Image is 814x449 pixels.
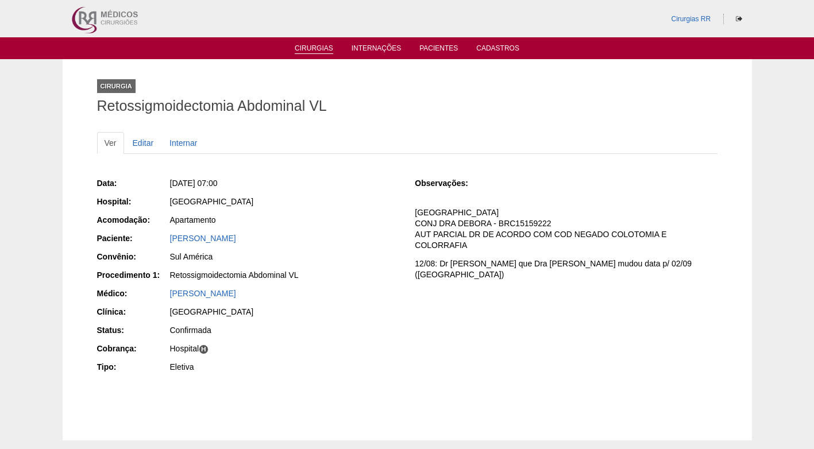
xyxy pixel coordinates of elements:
[97,79,136,93] div: Cirurgia
[97,306,169,318] div: Clínica:
[415,177,487,189] div: Observações:
[97,288,169,299] div: Médico:
[736,16,742,22] i: Sair
[97,251,169,262] div: Convênio:
[125,132,161,154] a: Editar
[97,269,169,281] div: Procedimento 1:
[97,177,169,189] div: Data:
[170,196,399,207] div: [GEOGRAPHIC_DATA]
[415,207,717,251] p: [GEOGRAPHIC_DATA] CONJ DRA DEBORA - BRC15159222 AUT PARCIAL DR DE ACORDO COM COD NEGADO COLOTOMIA...
[97,214,169,226] div: Acomodação:
[419,44,458,56] a: Pacientes
[97,196,169,207] div: Hospital:
[162,132,205,154] a: Internar
[671,15,711,23] a: Cirurgias RR
[97,361,169,373] div: Tipo:
[97,233,169,244] div: Paciente:
[97,343,169,354] div: Cobrança:
[170,306,399,318] div: [GEOGRAPHIC_DATA]
[170,214,399,226] div: Apartamento
[170,361,399,373] div: Eletiva
[476,44,519,56] a: Cadastros
[97,99,717,113] h1: Retossigmoidectomia Abdominal VL
[170,234,236,243] a: [PERSON_NAME]
[97,324,169,336] div: Status:
[170,343,399,354] div: Hospital
[415,258,717,280] p: 12/08: Dr [PERSON_NAME] que Dra [PERSON_NAME] mudou data p/ 02/09 ([GEOGRAPHIC_DATA])
[170,269,399,281] div: Retossigmoidectomia Abdominal VL
[352,44,402,56] a: Internações
[170,179,218,188] span: [DATE] 07:00
[170,289,236,298] a: [PERSON_NAME]
[199,345,209,354] span: H
[170,251,399,262] div: Sul América
[170,324,399,336] div: Confirmada
[97,132,124,154] a: Ver
[295,44,333,54] a: Cirurgias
